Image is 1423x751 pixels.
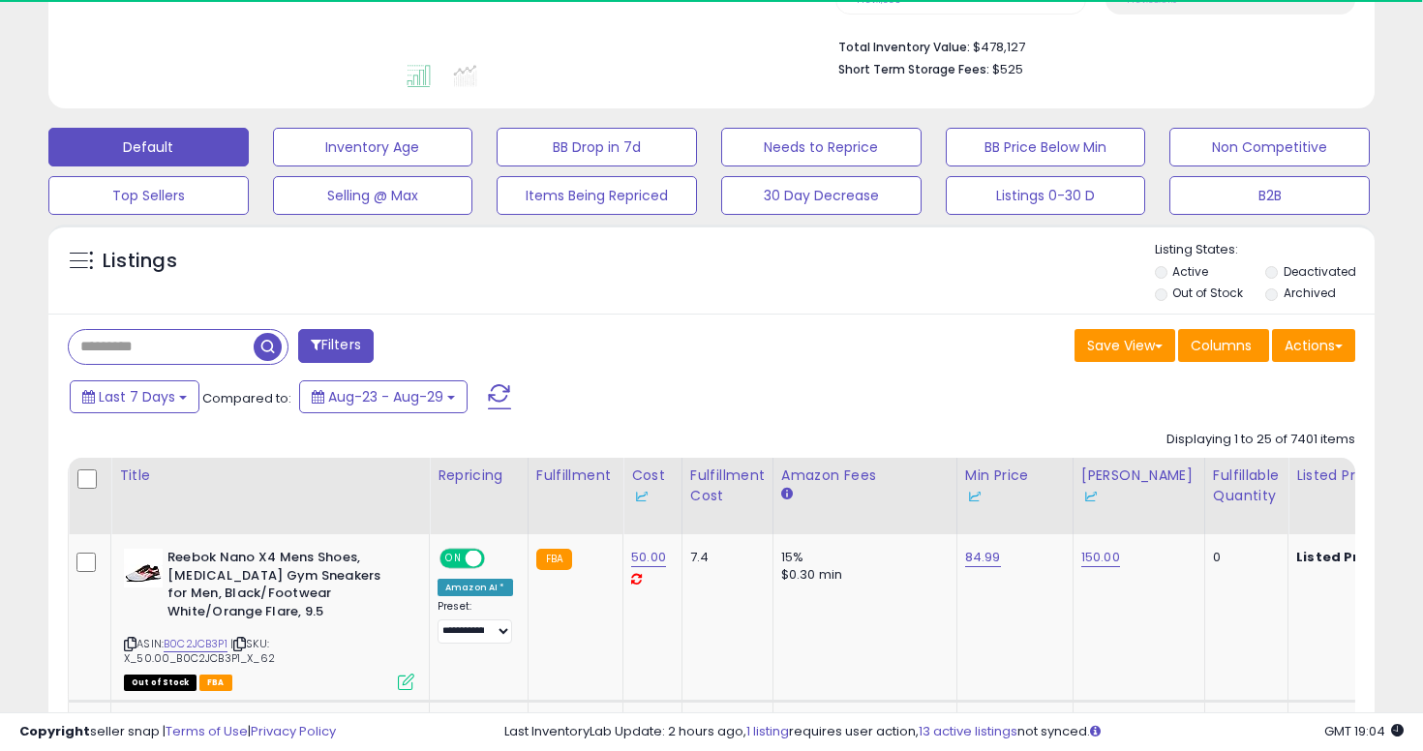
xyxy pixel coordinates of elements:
div: 15% [781,549,942,566]
img: InventoryLab Logo [1081,487,1101,506]
button: BB Price Below Min [946,128,1146,166]
span: All listings that are currently out of stock and unavailable for purchase on Amazon [124,675,197,691]
span: Compared to: [202,389,291,407]
div: Title [119,466,421,486]
div: ASIN: [124,549,414,688]
li: $478,127 [838,34,1341,57]
b: Total Inventory Value: [838,39,970,55]
label: Active [1172,263,1208,280]
button: Columns [1178,329,1269,362]
div: Cost [631,466,674,506]
div: Some or all of the values in this column are provided from Inventory Lab. [965,486,1065,506]
div: 0 [1213,549,1273,566]
a: 1 listing [746,722,789,740]
button: Items Being Repriced [497,176,697,215]
a: 150.00 [1081,548,1120,567]
img: 41XAtuEbLDL._SL40_.jpg [124,549,163,587]
span: ON [441,551,466,567]
div: Repricing [438,466,520,486]
a: 84.99 [965,548,1001,567]
span: $525 [992,60,1023,78]
div: Min Price [965,466,1065,506]
b: Listed Price: [1296,548,1384,566]
a: Terms of Use [166,722,248,740]
div: Some or all of the values in this column are provided from Inventory Lab. [1081,486,1196,506]
div: 7.4 [690,549,758,566]
span: Columns [1191,336,1252,355]
div: Amazon Fees [781,466,949,486]
small: FBA [536,549,572,570]
button: Default [48,128,249,166]
div: Fulfillment Cost [690,466,765,506]
button: Save View [1075,329,1175,362]
img: InventoryLab Logo [965,487,984,506]
a: 50.00 [631,548,666,567]
div: Some or all of the values in this column are provided from Inventory Lab. [631,486,674,506]
div: Fulfillable Quantity [1213,466,1280,506]
label: Archived [1284,285,1336,301]
button: Selling @ Max [273,176,473,215]
button: B2B [1169,176,1370,215]
button: Last 7 Days [70,380,199,413]
span: Aug-23 - Aug-29 [328,387,443,406]
div: Fulfillment [536,466,615,486]
div: Last InventoryLab Update: 2 hours ago, requires user action, not synced. [504,723,1405,741]
button: Needs to Reprice [721,128,922,166]
p: Listing States: [1155,241,1376,259]
span: 2025-09-6 19:04 GMT [1324,722,1404,740]
h5: Listings [103,248,177,275]
strong: Copyright [19,722,90,740]
img: InventoryLab Logo [631,487,651,506]
div: Displaying 1 to 25 of 7401 items [1166,431,1355,449]
a: B0C2JCB3P1 [164,636,227,652]
div: Preset: [438,600,513,644]
button: Listings 0-30 D [946,176,1146,215]
label: Deactivated [1284,263,1356,280]
span: OFF [482,551,513,567]
button: Top Sellers [48,176,249,215]
button: Aug-23 - Aug-29 [299,380,468,413]
a: 13 active listings [919,722,1017,740]
span: | SKU: X_50.00_B0C2JCB3P1_X_62 [124,636,275,665]
button: Actions [1272,329,1355,362]
div: Amazon AI * [438,579,513,596]
span: FBA [199,675,232,691]
button: Filters [298,329,374,363]
div: seller snap | | [19,723,336,741]
button: Inventory Age [273,128,473,166]
label: Out of Stock [1172,285,1243,301]
div: [PERSON_NAME] [1081,466,1196,506]
b: Reebok Nano X4 Mens Shoes, [MEDICAL_DATA] Gym Sneakers for Men, Black/Footwear White/Orange Flare... [167,549,403,625]
button: Non Competitive [1169,128,1370,166]
button: 30 Day Decrease [721,176,922,215]
button: BB Drop in 7d [497,128,697,166]
span: Last 7 Days [99,387,175,406]
a: Privacy Policy [251,722,336,740]
b: Short Term Storage Fees: [838,61,989,77]
div: $0.30 min [781,566,942,584]
small: Amazon Fees. [781,486,793,503]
